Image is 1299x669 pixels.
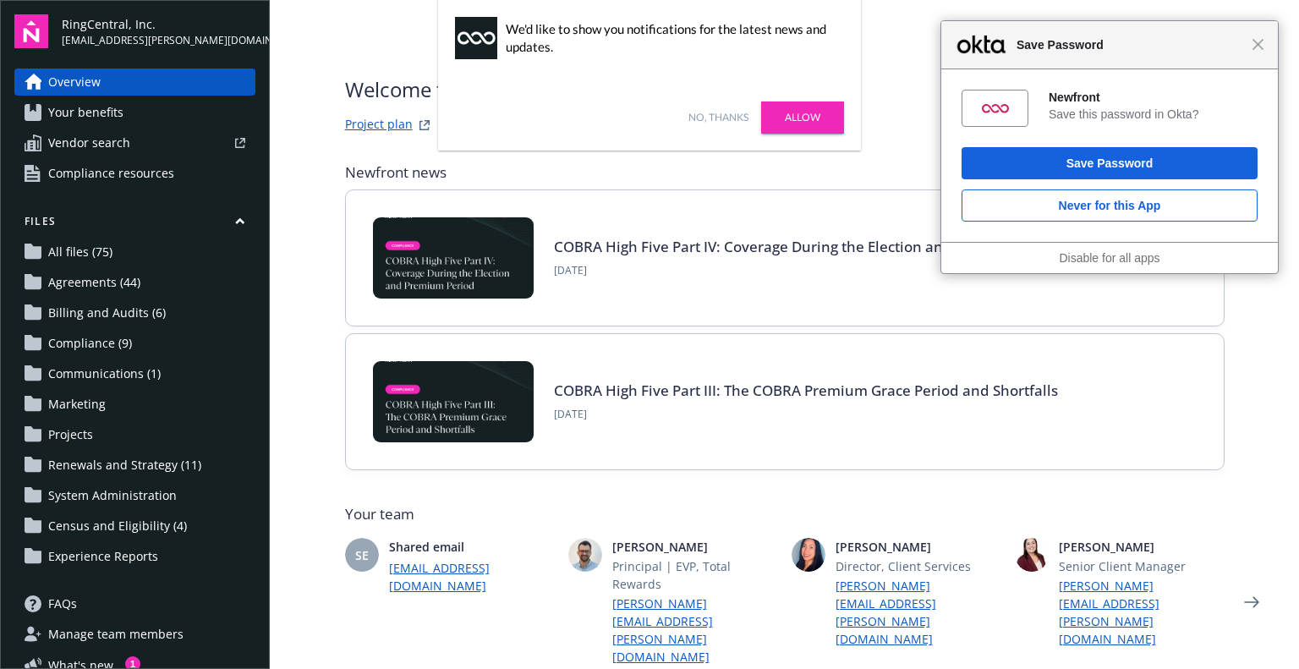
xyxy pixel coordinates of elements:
[48,269,140,296] span: Agreements (44)
[48,129,130,156] span: Vendor search
[506,20,836,56] div: We'd like to show you notifications for the latest news and updates.
[554,237,1067,256] a: COBRA High Five Part IV: Coverage During the Election and Premium Period
[14,299,255,326] a: Billing and Audits (6)
[1059,538,1225,556] span: [PERSON_NAME]
[1015,538,1049,572] img: photo
[389,559,555,595] a: [EMAIL_ADDRESS][DOMAIN_NAME]
[14,269,255,296] a: Agreements (44)
[982,95,1009,122] img: +B+vgzAAAABklEQVQDAAQbn1C0wXeJAAAAAElFTkSuQmCC
[688,110,748,125] a: No, thanks
[48,160,174,187] span: Compliance resources
[48,590,77,617] span: FAQs
[62,33,255,48] span: [EMAIL_ADDRESS][PERSON_NAME][DOMAIN_NAME]
[14,513,255,540] a: Census and Eligibility (4)
[1059,557,1225,575] span: Senior Client Manager
[355,546,369,564] span: SE
[761,101,844,134] a: Allow
[612,595,778,666] a: [PERSON_NAME][EMAIL_ADDRESS][PERSON_NAME][DOMAIN_NAME]
[14,621,255,648] a: Manage team members
[14,69,255,96] a: Overview
[414,115,435,135] a: projectPlanWebsite
[14,214,255,235] button: Files
[345,162,447,183] span: Newfront news
[48,391,106,418] span: Marketing
[836,577,1001,648] a: [PERSON_NAME][EMAIL_ADDRESS][PERSON_NAME][DOMAIN_NAME]
[373,361,534,442] img: BLOG-Card Image - Compliance - COBRA High Five Pt 3 - 09-03-25.jpg
[14,452,255,479] a: Renewals and Strategy (11)
[14,590,255,617] a: FAQs
[1238,589,1265,616] a: Next
[48,421,93,448] span: Projects
[14,14,48,48] img: navigator-logo.svg
[14,391,255,418] a: Marketing
[48,299,166,326] span: Billing and Audits (6)
[962,189,1258,222] button: Never for this App
[14,129,255,156] a: Vendor search
[962,147,1258,179] button: Save Password
[62,15,255,33] span: RingCentral, Inc.
[48,99,123,126] span: Your benefits
[14,360,255,387] a: Communications (1)
[612,538,778,556] span: [PERSON_NAME]
[568,538,602,572] img: photo
[48,543,158,570] span: Experience Reports
[792,538,825,572] img: photo
[62,14,255,48] button: RingCentral, Inc.[EMAIL_ADDRESS][PERSON_NAME][DOMAIN_NAME]
[554,381,1058,400] a: COBRA High Five Part III: The COBRA Premium Grace Period and Shortfalls
[1049,107,1258,122] div: Save this password in Okta?
[554,407,1058,422] span: [DATE]
[1059,577,1225,648] a: [PERSON_NAME][EMAIL_ADDRESS][PERSON_NAME][DOMAIN_NAME]
[48,360,161,387] span: Communications (1)
[373,217,534,299] img: BLOG-Card Image - Compliance - COBRA High Five Pt 4 - 09-04-25.jpg
[48,69,101,96] span: Overview
[836,557,1001,575] span: Director, Client Services
[1252,38,1264,51] span: Close
[345,504,1225,524] span: Your team
[345,74,601,105] span: Welcome to Navigator , Adri
[14,543,255,570] a: Experience Reports
[14,239,255,266] a: All files (75)
[14,421,255,448] a: Projects
[48,482,177,509] span: System Administration
[48,513,187,540] span: Census and Eligibility (4)
[48,621,184,648] span: Manage team members
[1008,35,1252,55] span: Save Password
[48,452,201,479] span: Renewals and Strategy (11)
[1059,251,1159,265] a: Disable for all apps
[14,482,255,509] a: System Administration
[554,263,1067,278] span: [DATE]
[14,330,255,357] a: Compliance (9)
[836,538,1001,556] span: [PERSON_NAME]
[14,99,255,126] a: Your benefits
[389,538,555,556] span: Shared email
[48,239,112,266] span: All files (75)
[48,330,132,357] span: Compliance (9)
[1049,90,1258,105] div: Newfront
[345,115,413,135] a: Project plan
[612,557,778,593] span: Principal | EVP, Total Rewards
[14,160,255,187] a: Compliance resources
